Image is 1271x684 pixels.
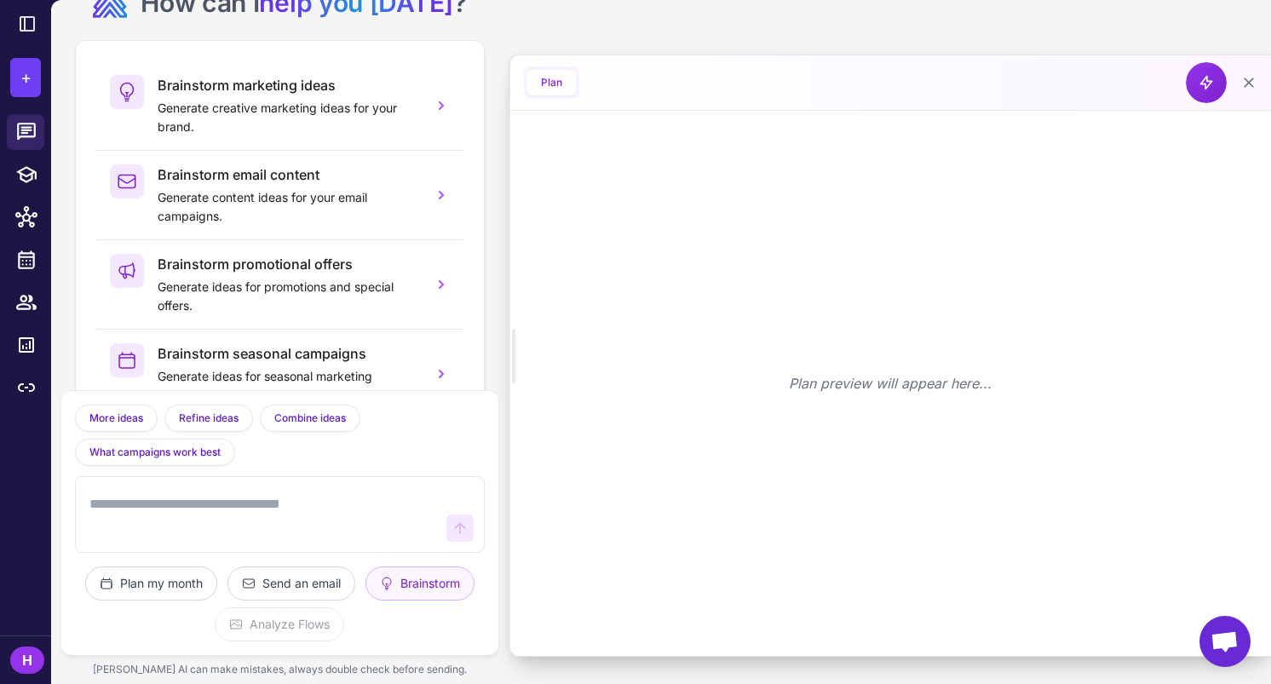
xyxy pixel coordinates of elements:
[1199,616,1251,667] a: Open chat
[527,70,576,95] button: Plan
[10,58,41,97] button: +
[365,566,474,601] button: Brainstorm
[158,99,419,136] p: Generate creative marketing ideas for your brand.
[274,411,346,426] span: Combine ideas
[89,411,143,426] span: More ideas
[158,254,419,274] h3: Brainstorm promotional offers
[89,445,221,460] span: What campaigns work best
[215,607,344,641] button: Analyze Flows
[158,75,419,95] h3: Brainstorm marketing ideas
[158,278,419,315] p: Generate ideas for promotions and special offers.
[75,439,235,466] button: What campaigns work best
[75,405,158,432] button: More ideas
[260,405,360,432] button: Combine ideas
[61,655,498,684] div: [PERSON_NAME] AI can make mistakes, always double check before sending.
[164,405,253,432] button: Refine ideas
[158,343,419,364] h3: Brainstorm seasonal campaigns
[85,566,217,601] button: Plan my month
[510,111,1271,656] div: Plan preview will appear here...
[227,566,355,601] button: Send an email
[10,647,44,674] div: H
[179,411,239,426] span: Refine ideas
[158,164,419,185] h3: Brainstorm email content
[20,65,32,90] span: +
[158,188,419,226] p: Generate content ideas for your email campaigns.
[158,367,419,405] p: Generate ideas for seasonal marketing campaigns.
